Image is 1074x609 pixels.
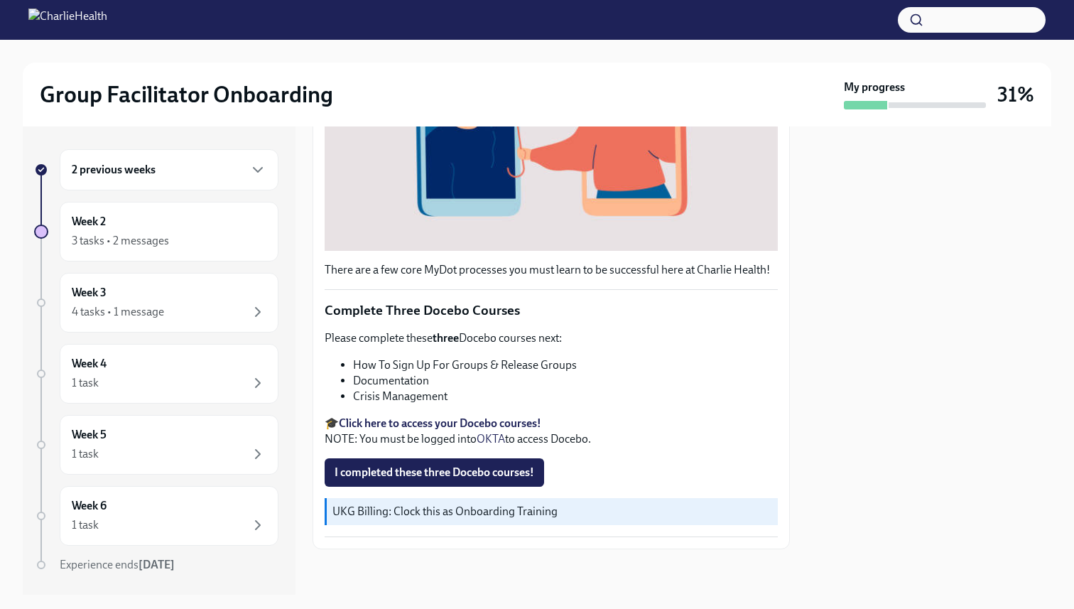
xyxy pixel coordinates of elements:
span: I completed these three Docebo courses! [335,465,534,480]
strong: My progress [844,80,905,95]
a: Click here to access your Docebo courses! [339,416,541,430]
p: There are a few core MyDot processes you must learn to be successful here at Charlie Health! [325,262,778,278]
h6: 2 previous weeks [72,162,156,178]
a: Week 34 tasks • 1 message [34,273,278,333]
div: 1 task [72,446,99,462]
h6: Week 3 [72,285,107,301]
div: 1 task [72,375,99,391]
p: Please complete these Docebo courses next: [325,330,778,346]
a: Week 61 task [34,486,278,546]
span: Experience ends [60,558,175,571]
li: Crisis Management [353,389,778,404]
p: 🎓 NOTE: You must be logged into to access Docebo. [325,416,778,447]
a: OKTA [477,432,505,446]
div: 3 tasks • 2 messages [72,233,169,249]
a: Week 41 task [34,344,278,404]
strong: three [433,331,459,345]
p: UKG Billing: Clock this as Onboarding Training [332,504,772,519]
div: 1 task [72,517,99,533]
p: Complete Three Docebo Courses [325,301,778,320]
h6: Week 5 [72,427,107,443]
h6: Week 6 [72,498,107,514]
strong: [DATE] [139,558,175,571]
h6: Week 2 [72,214,106,230]
h6: Week 4 [72,356,107,372]
div: 2 previous weeks [60,149,278,190]
li: How To Sign Up For Groups & Release Groups [353,357,778,373]
button: I completed these three Docebo courses! [325,458,544,487]
h3: 31% [997,82,1034,107]
li: Documentation [353,373,778,389]
div: 4 tasks • 1 message [72,304,164,320]
a: Week 51 task [34,415,278,475]
h2: Group Facilitator Onboarding [40,80,333,109]
a: Week 23 tasks • 2 messages [34,202,278,262]
img: CharlieHealth [28,9,107,31]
